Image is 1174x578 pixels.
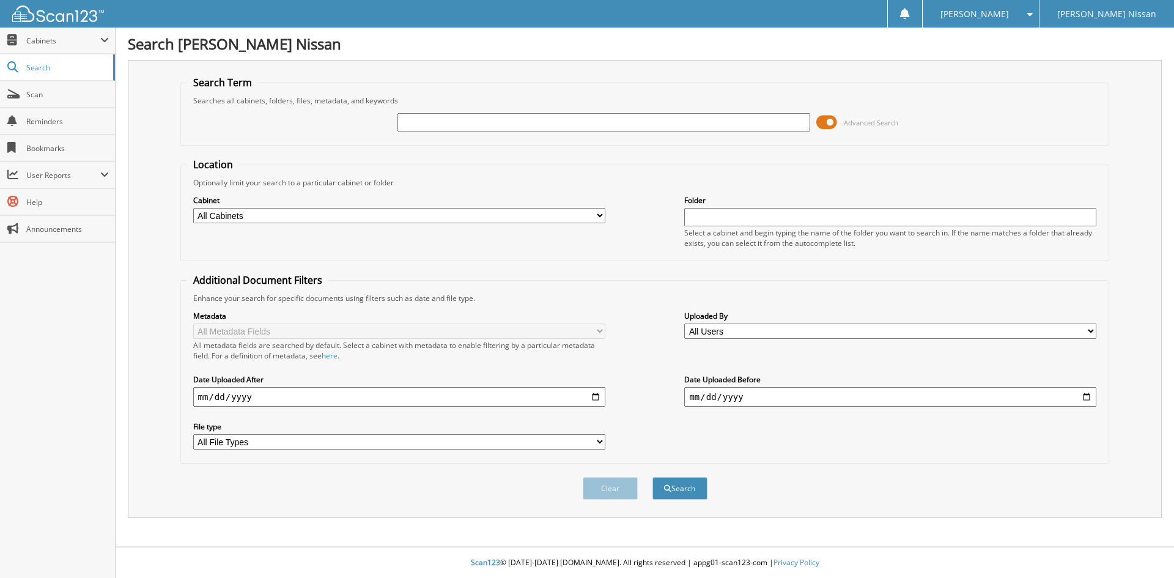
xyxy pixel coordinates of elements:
[684,387,1096,407] input: end
[26,224,109,234] span: Announcements
[26,170,100,180] span: User Reports
[193,340,605,361] div: All metadata fields are searched by default. Select a cabinet with metadata to enable filtering b...
[187,158,239,171] legend: Location
[844,118,898,127] span: Advanced Search
[26,62,107,73] span: Search
[684,195,1096,206] label: Folder
[652,477,707,500] button: Search
[12,6,104,22] img: scan123-logo-white.svg
[187,273,328,287] legend: Additional Document Filters
[322,350,338,361] a: here
[940,10,1009,18] span: [PERSON_NAME]
[26,89,109,100] span: Scan
[583,477,638,500] button: Clear
[26,197,109,207] span: Help
[116,548,1174,578] div: © [DATE]-[DATE] [DOMAIN_NAME]. All rights reserved | appg01-scan123-com |
[187,76,258,89] legend: Search Term
[193,311,605,321] label: Metadata
[26,35,100,46] span: Cabinets
[128,34,1162,54] h1: Search [PERSON_NAME] Nissan
[684,374,1096,385] label: Date Uploaded Before
[773,557,819,568] a: Privacy Policy
[187,177,1103,188] div: Optionally limit your search to a particular cabinet or folder
[684,311,1096,321] label: Uploaded By
[471,557,500,568] span: Scan123
[1113,519,1174,578] iframe: Chat Widget
[684,228,1096,248] div: Select a cabinet and begin typing the name of the folder you want to search in. If the name match...
[193,387,605,407] input: start
[1057,10,1156,18] span: [PERSON_NAME] Nissan
[187,95,1103,106] div: Searches all cabinets, folders, files, metadata, and keywords
[193,195,605,206] label: Cabinet
[187,293,1103,303] div: Enhance your search for specific documents using filters such as date and file type.
[26,143,109,154] span: Bookmarks
[193,374,605,385] label: Date Uploaded After
[26,116,109,127] span: Reminders
[193,421,605,432] label: File type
